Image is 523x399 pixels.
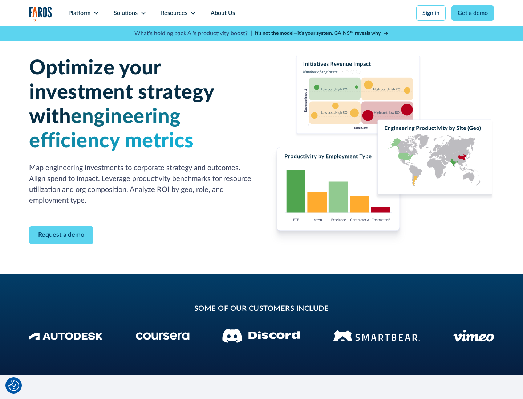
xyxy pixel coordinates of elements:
a: Contact Modal [29,226,93,244]
div: Solutions [114,9,138,17]
p: What's holding back AI's productivity boost? | [134,29,252,38]
img: Discord logo [222,329,300,343]
div: Resources [161,9,187,17]
a: Get a demo [451,5,494,21]
img: Autodesk Logo [29,332,103,340]
img: Logo of the analytics and reporting company Faros. [29,7,52,21]
button: Cookie Settings [8,380,19,391]
img: Coursera Logo [136,332,190,340]
h1: Optimize your investment strategy with [29,56,253,154]
img: Charts displaying initiatives revenue impact, productivity by employment type and engineering pro... [270,55,494,245]
a: Sign in [416,5,446,21]
strong: It’s not the model—it’s your system. GAINS™ reveals why [255,31,381,36]
img: Smartbear Logo [333,329,420,342]
h2: some of our customers include [87,303,436,314]
div: Platform [68,9,90,17]
a: It’s not the model—it’s your system. GAINS™ reveals why [255,30,389,37]
a: home [29,7,52,21]
span: engineering efficiency metrics [29,107,194,151]
p: Map engineering investments to corporate strategy and outcomes. Align spend to impact. Leverage p... [29,163,253,206]
img: Vimeo logo [453,330,494,342]
img: Revisit consent button [8,380,19,391]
